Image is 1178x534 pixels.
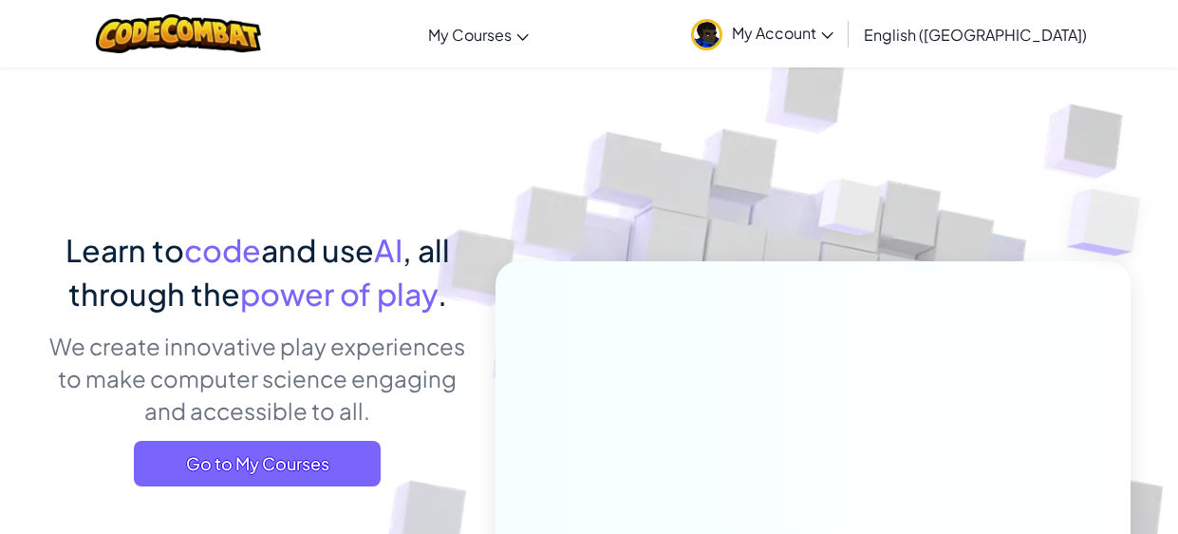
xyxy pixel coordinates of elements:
[428,25,512,45] span: My Courses
[261,231,374,269] span: and use
[732,23,833,43] span: My Account
[184,231,261,269] span: code
[438,275,447,313] span: .
[682,4,843,64] a: My Account
[134,441,381,486] a: Go to My Courses
[854,9,1096,60] a: English ([GEOGRAPHIC_DATA])
[691,19,722,50] img: avatar
[374,231,402,269] span: AI
[96,14,262,53] img: CodeCombat logo
[419,9,538,60] a: My Courses
[864,25,1087,45] span: English ([GEOGRAPHIC_DATA])
[48,330,467,427] p: We create innovative play experiences to make computer science engaging and accessible to all.
[782,142,919,283] img: Overlap cubes
[65,231,184,269] span: Learn to
[240,275,438,313] span: power of play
